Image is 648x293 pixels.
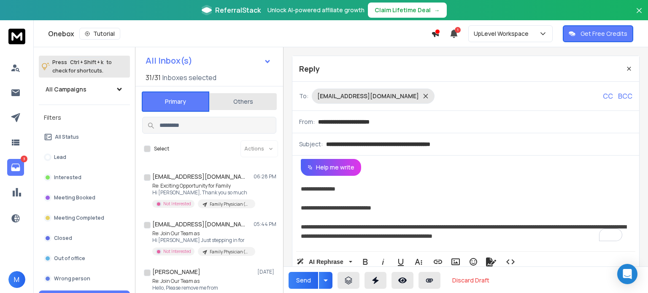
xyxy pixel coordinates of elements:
p: Not Interested [163,248,191,255]
span: Ctrl + Shift + k [69,57,105,67]
button: Emoticons [465,253,481,270]
p: CC [603,91,613,101]
p: Subject: [299,140,323,148]
p: Meeting Booked [54,194,95,201]
button: All Campaigns [39,81,130,98]
button: Tutorial [79,28,120,40]
a: 3 [7,159,24,176]
h1: All Campaigns [46,85,86,94]
button: Underline (Ctrl+U) [393,253,409,270]
button: Code View [502,253,518,270]
h1: [PERSON_NAME] [152,268,200,276]
button: Lead [39,149,130,166]
button: Meeting Booked [39,189,130,206]
h3: Inboxes selected [162,73,216,83]
span: → [434,6,440,14]
p: Family Physician (MA-0028) [210,201,250,207]
button: Wrong person [39,270,130,287]
p: Not Interested [163,201,191,207]
label: Select [154,145,169,152]
p: UpLevel Workspace [474,30,532,38]
p: Wrong person [54,275,90,282]
button: Meeting Completed [39,210,130,226]
button: Discard Draft [445,272,496,289]
p: Family Physician (MA-0028) [210,249,250,255]
p: Get Free Credits [580,30,627,38]
p: Out of office [54,255,85,262]
p: Closed [54,235,72,242]
div: To enrich screen reader interactions, please activate Accessibility in Grammarly extension settings [292,176,639,250]
span: 31 / 31 [146,73,161,83]
p: To: [299,92,308,100]
p: [DATE] [257,269,276,275]
button: All Inbox(s) [139,52,278,69]
button: Closed [39,230,130,247]
p: Hi [PERSON_NAME] Just stepping in for [152,237,254,244]
button: More Text [410,253,427,270]
div: Open Intercom Messenger [617,264,637,284]
p: 06:28 PM [254,173,276,180]
p: [EMAIL_ADDRESS][DOMAIN_NAME] [317,92,419,100]
button: Send [289,272,318,289]
p: Interested [54,174,81,181]
p: Hello, Please remove me from [152,285,254,291]
p: All Status [55,134,79,140]
button: Help me write [301,159,361,176]
p: 05:44 PM [254,221,276,228]
button: Out of office [39,250,130,267]
span: ReferralStack [215,5,261,15]
h1: [EMAIL_ADDRESS][DOMAIN_NAME] [152,220,245,228]
button: Italic (Ctrl+I) [375,253,391,270]
p: Re: Exciting Opportunity for Family [152,183,254,189]
button: AI Rephrase [295,253,354,270]
button: Others [209,92,277,111]
button: Insert Link (Ctrl+K) [430,253,446,270]
button: Interested [39,169,130,186]
p: Unlock AI-powered affiliate growth [267,6,364,14]
h1: [EMAIL_ADDRESS][DOMAIN_NAME] [152,172,245,181]
p: 3 [21,156,27,162]
button: Insert Image (Ctrl+P) [448,253,464,270]
p: Reply [299,63,320,75]
button: Signature [483,253,499,270]
button: M [8,271,25,288]
p: Re: Join Our Team as [152,278,254,285]
div: Onebox [48,28,431,40]
span: 1 [455,27,461,33]
button: Close banner [634,5,645,25]
p: From: [299,118,315,126]
p: Hi [PERSON_NAME], Thank you so much [152,189,254,196]
button: All Status [39,129,130,145]
p: Meeting Completed [54,215,104,221]
button: Primary [142,91,209,112]
p: Lead [54,154,66,161]
button: Bold (Ctrl+B) [357,253,373,270]
p: Press to check for shortcuts. [52,58,112,75]
p: BCC [618,91,632,101]
button: Claim Lifetime Deal→ [368,3,447,18]
button: Get Free Credits [563,25,633,42]
h1: All Inbox(s) [146,56,192,65]
h3: Filters [39,112,130,124]
p: Re: Join Our Team as [152,230,254,237]
span: AI Rephrase [307,258,345,266]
